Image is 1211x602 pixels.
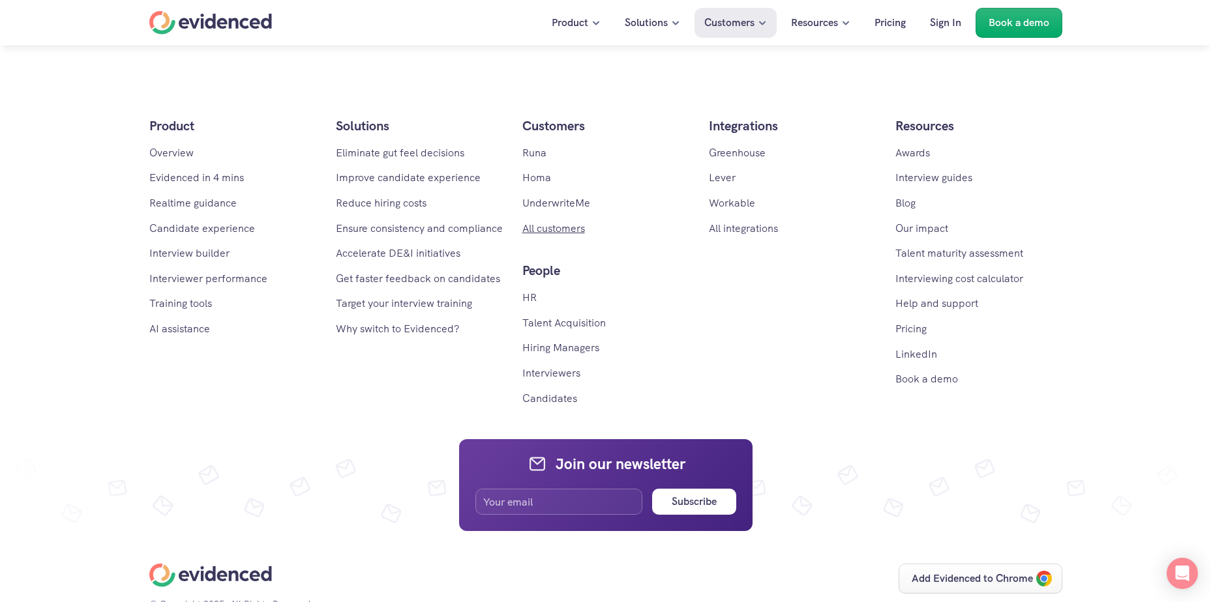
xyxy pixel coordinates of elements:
[875,14,906,31] p: Pricing
[522,291,537,304] a: HR
[149,296,212,310] a: Training tools
[149,115,316,136] p: Product
[149,246,230,260] a: Interview builder
[149,171,244,184] a: Evidenced in 4 mins
[336,115,503,136] p: Solutions
[709,171,736,184] a: Lever
[899,564,1062,594] a: Add Evidenced to Chrome
[709,146,766,160] a: Greenhouse
[149,222,255,235] a: Candidate experience
[895,115,1062,136] p: Resources
[552,14,588,31] p: Product
[336,322,459,336] a: Why switch to Evidenced?
[336,222,503,235] a: Ensure consistency and compliance
[930,14,961,31] p: Sign In
[522,260,689,281] p: People
[522,392,577,405] a: Candidates
[522,316,606,330] a: Talent Acquisition
[1167,558,1198,589] div: Open Intercom Messenger
[522,115,689,136] h5: Customers
[556,453,685,474] h4: Join our newsletter
[709,115,876,136] p: Integrations
[672,493,717,510] h6: Subscribe
[336,246,460,260] a: Accelerate DE&I initiatives
[149,11,272,35] a: Home
[336,171,481,184] a: Improve candidate experience
[522,196,590,210] a: UnderwriteMe
[704,14,755,31] p: Customers
[149,272,267,285] a: Interviewer performance
[149,146,194,160] a: Overview
[475,489,643,515] input: Your email
[989,14,1049,31] p: Book a demo
[895,246,1023,260] a: Talent maturity assessment
[709,222,778,235] a: All integrations
[336,196,426,210] a: Reduce hiring costs
[895,146,930,160] a: Awards
[652,489,736,515] button: Subscribe
[895,222,948,235] a: Our impact
[522,366,580,380] a: Interviewers
[336,272,500,285] a: Get faster feedback on candidates
[976,8,1062,38] a: Book a demo
[912,570,1033,587] p: Add Evidenced to Chrome
[149,196,237,210] a: Realtime guidance
[625,14,668,31] p: Solutions
[895,296,978,310] a: Help and support
[522,171,551,184] a: Homa
[522,146,546,160] a: Runa
[522,341,599,354] a: Hiring Managers
[336,296,472,310] a: Target your interview training
[895,171,972,184] a: Interview guides
[336,146,464,160] a: Eliminate gut feel decisions
[895,322,927,336] a: Pricing
[149,322,210,336] a: AI assistance
[895,372,958,386] a: Book a demo
[895,196,916,210] a: Blog
[865,8,916,38] a: Pricing
[895,272,1023,285] a: Interviewing cost calculator
[522,222,585,235] a: All customers
[709,196,755,210] a: Workable
[791,14,838,31] p: Resources
[895,347,937,361] a: LinkedIn
[920,8,971,38] a: Sign In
